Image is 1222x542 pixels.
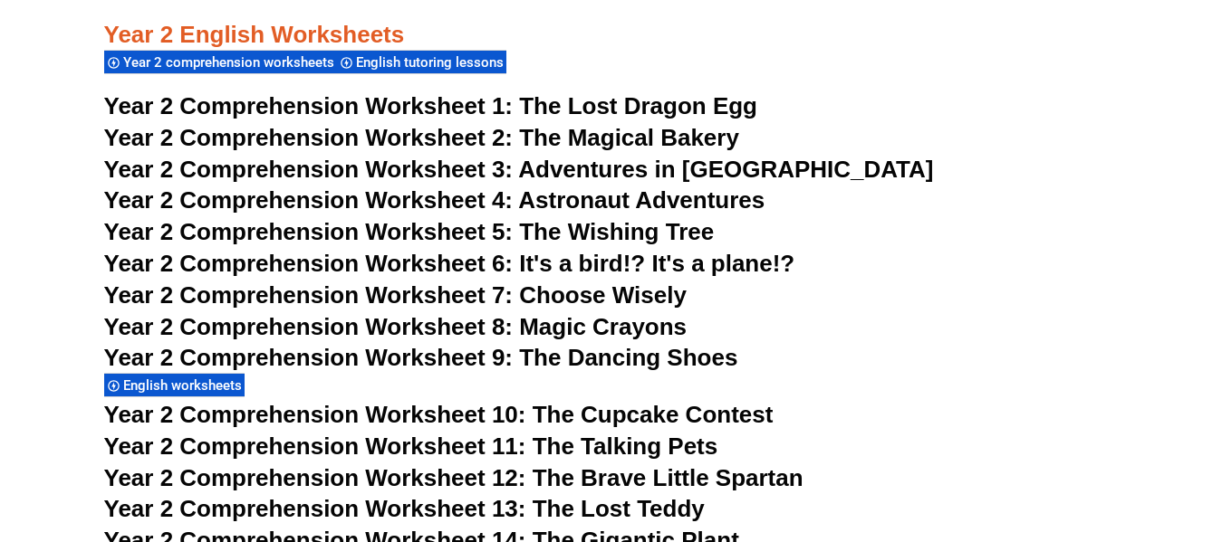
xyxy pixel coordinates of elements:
a: Year 2 Comprehension Worksheet 3: Adventures in [GEOGRAPHIC_DATA] [104,156,934,183]
span: English tutoring lessons [356,54,509,71]
span: The Wishing Tree [519,218,714,245]
span: English worksheets [123,377,247,394]
span: Year 2 Comprehension Worksheet 7: [104,281,514,309]
a: Year 2 Comprehension Worksheet 7: Choose Wisely [104,281,687,309]
a: Year 2 Comprehension Worksheet 13: The Lost Teddy [104,495,705,522]
span: Year 2 Comprehension Worksheet 1: [104,92,514,119]
a: Year 2 Comprehension Worksheet 4: Astronaut Adventures [104,186,765,214]
a: Year 2 Comprehension Worksheet 11: The Talking Pets [104,433,718,460]
a: Year 2 Comprehension Worksheet 2: The Magical Bakery [104,124,739,151]
a: Year 2 Comprehension Worksheet 10: The Cupcake Contest [104,401,774,428]
a: Year 2 Comprehension Worksheet 1: The Lost Dragon Egg [104,92,757,119]
span: Astronaut Adventures [518,186,765,214]
a: Year 2 Comprehension Worksheet 5: The Wishing Tree [104,218,715,245]
span: Year 2 Comprehension Worksheet 3: [104,156,514,183]
a: Year 2 Comprehension Worksheet 12: The Brave Little Spartan [104,464,803,491]
a: Year 2 Comprehension Worksheet 6: It's a bird!? It's a plane!? [104,250,795,277]
span: Choose Wisely [519,281,687,309]
div: English worksheets [104,373,245,397]
span: Year 2 comprehension worksheets [123,54,340,71]
div: English tutoring lessons [337,50,506,74]
span: The Lost Dragon Egg [519,92,757,119]
span: Year 2 Comprehension Worksheet 5: [104,218,514,245]
a: Year 2 Comprehension Worksheet 8: Magic Crayons [104,313,688,340]
a: Year 2 Comprehension Worksheet 9: The Dancing Shoes [104,344,738,371]
iframe: Chat Widget [920,338,1222,542]
span: Year 2 Comprehension Worksheet 2: [104,124,514,151]
span: The Magical Bakery [519,124,739,151]
span: Adventures in [GEOGRAPHIC_DATA] [518,156,933,183]
div: Year 2 comprehension worksheets [104,50,337,74]
span: Year 2 Comprehension Worksheet 4: [104,186,514,214]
